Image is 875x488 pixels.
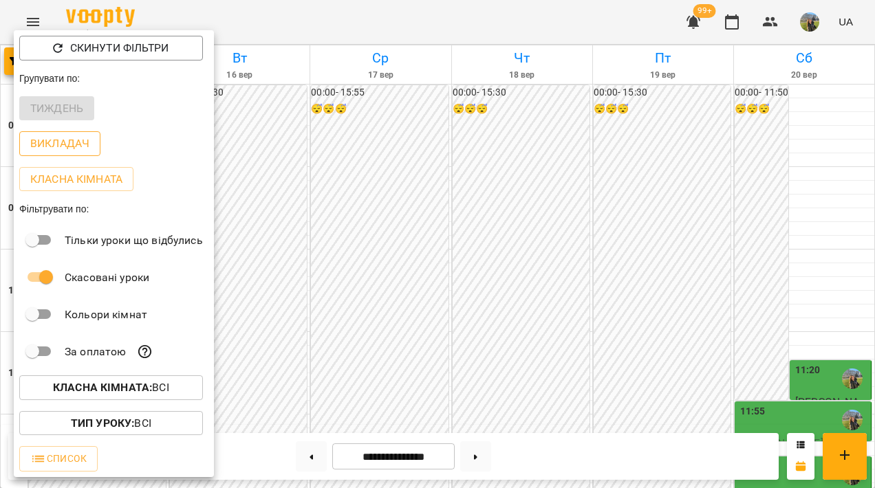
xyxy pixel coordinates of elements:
[19,131,100,156] button: Викладач
[30,450,87,467] span: Список
[65,232,203,249] p: Тільки уроки що відбулись
[14,197,214,221] div: Фільтрувати по:
[71,417,134,430] b: Тип Уроку :
[30,135,89,152] p: Викладач
[19,375,203,400] button: Класна кімната:Всі
[53,381,152,394] b: Класна кімната :
[70,40,169,56] p: Скинути фільтри
[53,379,169,396] p: Всі
[30,171,122,188] p: Класна кімната
[65,344,126,360] p: За оплатою
[65,269,149,286] p: Скасовані уроки
[14,66,214,91] div: Групувати по:
[19,36,203,60] button: Скинути фільтри
[65,307,147,323] p: Кольори кімнат
[19,167,133,192] button: Класна кімната
[19,411,203,436] button: Тип Уроку:Всі
[71,415,151,432] p: Всі
[19,446,98,471] button: Список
